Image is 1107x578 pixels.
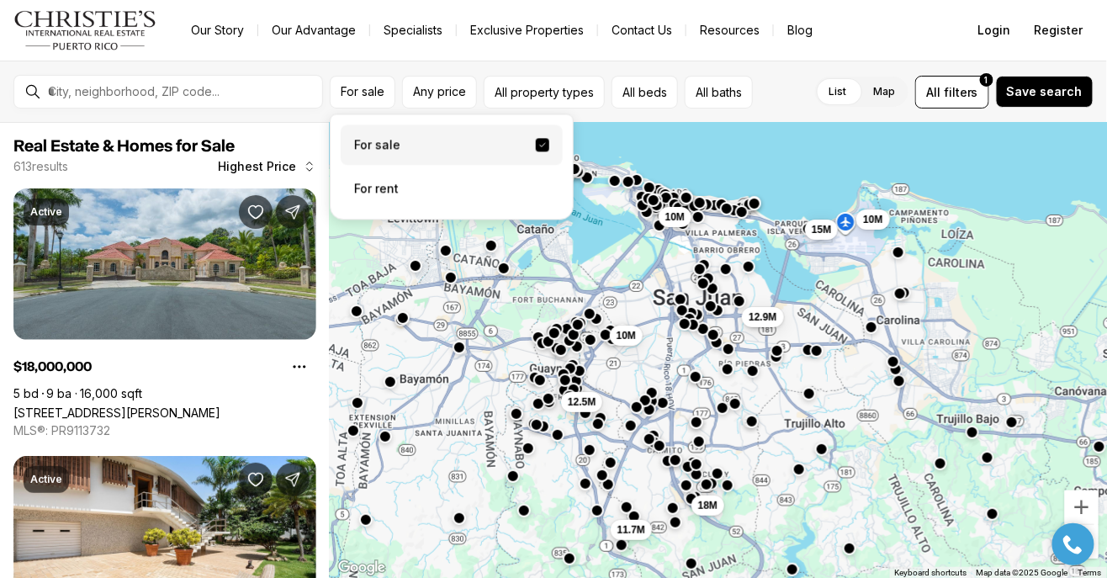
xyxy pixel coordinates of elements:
[856,209,889,230] button: 10M
[30,473,62,486] p: Active
[413,85,466,98] span: Any price
[968,13,1021,47] button: Login
[742,307,783,327] button: 12.9M
[812,223,831,236] span: 15M
[686,19,773,42] a: Resources
[276,195,310,229] button: Share Property
[330,76,395,109] button: For sale
[996,76,1094,108] button: Save search
[283,350,316,384] button: Property options
[915,76,989,109] button: Allfilters1
[617,329,636,342] span: 10M
[598,19,686,42] button: Contact Us
[617,523,645,537] span: 11.7M
[698,499,718,512] span: 18M
[665,210,685,224] span: 10M
[30,205,62,219] p: Active
[685,76,753,109] button: All baths
[239,463,273,496] button: Save Property: 20 AMAPOLA ST
[457,19,597,42] a: Exclusive Properties
[944,83,978,101] span: filters
[1035,24,1083,37] span: Register
[13,138,235,155] span: Real Estate & Homes for Sale
[208,150,326,183] button: Highest Price
[276,463,310,496] button: Share Property
[13,160,68,173] p: 613 results
[561,392,602,412] button: 12.5M
[978,24,1011,37] span: Login
[341,125,563,165] label: For sale
[774,19,826,42] a: Blog
[749,310,776,324] span: 12.9M
[258,19,369,42] a: Our Advantage
[13,10,157,50] img: logo
[177,19,257,42] a: Our Story
[218,160,296,173] span: Highest Price
[568,395,596,409] span: 12.5M
[402,76,477,109] button: Any price
[239,195,273,229] button: Save Property: 175 CALLE RUISEÑOR ST
[863,213,882,226] span: 10M
[612,76,678,109] button: All beds
[860,77,908,107] label: Map
[13,406,220,420] a: 175 CALLE RUISEÑOR ST, SAN JUAN PR, 00926
[1065,491,1099,524] button: Zoom in
[1025,13,1094,47] button: Register
[370,19,456,42] a: Specialists
[805,220,838,240] button: 15M
[484,76,605,109] button: All property types
[1007,85,1083,98] span: Save search
[610,326,643,346] button: 10M
[926,83,940,101] span: All
[815,77,860,107] label: List
[611,520,652,540] button: 11.7M
[977,568,1068,577] span: Map data ©2025 Google
[985,73,988,87] span: 1
[659,207,691,227] button: 10M
[341,168,563,209] label: For rent
[341,85,384,98] span: For sale
[691,496,724,516] button: 18M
